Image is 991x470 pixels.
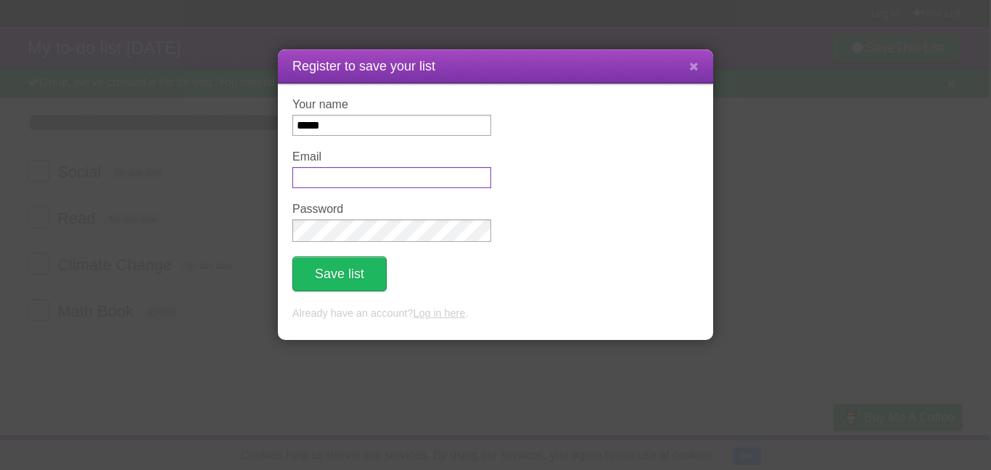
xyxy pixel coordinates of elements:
button: Save list [292,256,387,291]
p: Already have an account? . [292,306,699,322]
label: Email [292,150,491,163]
h1: Register to save your list [292,57,699,76]
a: Log in here [413,307,465,319]
label: Password [292,203,491,216]
label: Your name [292,98,491,111]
